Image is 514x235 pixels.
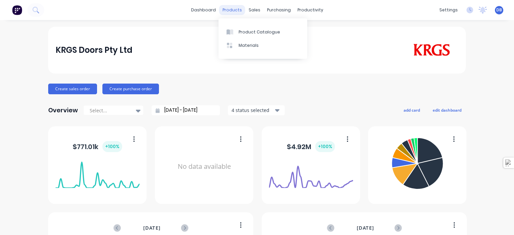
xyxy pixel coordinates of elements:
[188,5,219,15] a: dashboard
[315,141,335,152] div: + 100 %
[219,5,245,15] div: products
[102,141,122,152] div: + 100 %
[228,105,285,115] button: 4 status selected
[264,5,294,15] div: purchasing
[219,39,307,52] a: Materials
[436,5,461,15] div: settings
[428,106,466,114] button: edit dashboard
[102,84,159,94] button: Create purchase order
[219,25,307,38] a: Product Catalogue
[294,5,327,15] div: productivity
[287,141,335,152] div: $ 4.92M
[143,224,161,232] span: [DATE]
[496,7,502,13] span: DB
[412,44,451,56] img: KRGS Doors Pty Ltd
[162,135,246,198] div: No data available
[245,5,264,15] div: sales
[73,141,122,152] div: $ 771.01k
[399,106,424,114] button: add card
[232,107,274,114] div: 4 status selected
[48,84,97,94] button: Create sales order
[239,29,280,35] div: Product Catalogue
[48,104,78,117] div: Overview
[239,42,259,48] div: Materials
[357,224,374,232] span: [DATE]
[56,43,133,57] div: KRGS Doors Pty Ltd
[12,5,22,15] img: Factory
